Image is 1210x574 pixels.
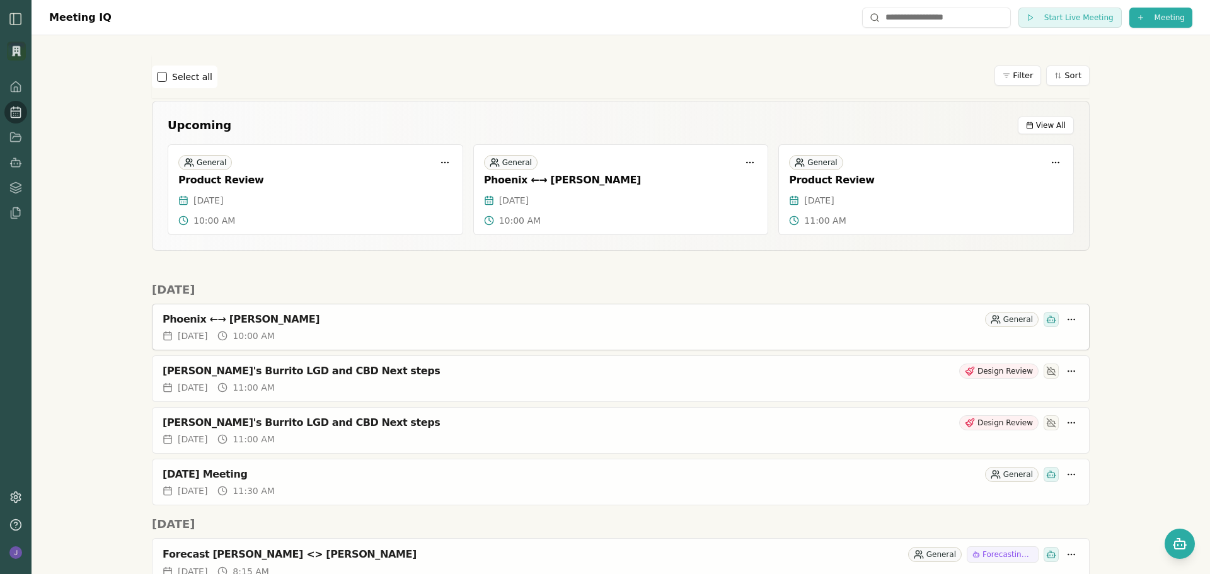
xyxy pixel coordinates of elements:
[959,364,1039,379] div: Design Review
[178,330,207,342] span: [DATE]
[1165,529,1195,559] button: Open chat
[152,281,1090,299] h2: [DATE]
[152,459,1090,505] a: [DATE] MeetingGeneral[DATE]11:30 AM
[8,11,23,26] img: sidebar
[789,155,843,170] div: General
[1044,13,1114,23] span: Start Live Meeting
[437,155,452,170] button: More options
[193,194,223,207] span: [DATE]
[804,194,834,207] span: [DATE]
[1048,155,1063,170] button: More options
[1129,8,1192,28] button: Meeting
[178,485,207,497] span: [DATE]
[789,174,1063,187] div: Product Review
[1044,467,1059,482] div: Smith has been invited
[193,214,235,227] span: 10:00 AM
[804,214,846,227] span: 11:00 AM
[9,546,22,559] img: profile
[484,155,538,170] div: General
[1064,415,1079,430] button: More options
[1018,117,1074,134] button: View All
[985,467,1039,482] div: General
[233,381,274,394] span: 11:00 AM
[178,155,232,170] div: General
[152,304,1090,350] a: Phoenix ←→ [PERSON_NAME]General[DATE]10:00 AM
[168,117,231,134] h2: Upcoming
[1044,415,1059,430] div: Smith has not been invited
[178,174,452,187] div: Product Review
[742,155,758,170] button: More options
[484,174,758,187] div: Phoenix ←→ [PERSON_NAME]
[994,66,1041,86] button: Filter
[1064,467,1079,482] button: More options
[163,416,954,429] div: [PERSON_NAME]'s Burrito LGD and CBD Next steps
[152,515,1090,533] h2: [DATE]
[959,415,1039,430] div: Design Review
[1044,312,1059,327] div: Smith has been invited
[163,548,903,561] div: Forecast [PERSON_NAME] <> [PERSON_NAME]
[499,214,541,227] span: 10:00 AM
[163,313,980,326] div: Phoenix ←→ [PERSON_NAME]
[152,407,1090,454] a: [PERSON_NAME]'s Burrito LGD and CBD Next stepsDesign Review[DATE]11:00 AM
[908,547,962,562] div: General
[178,381,207,394] span: [DATE]
[178,433,207,445] span: [DATE]
[1064,312,1079,327] button: More options
[1036,120,1066,130] span: View All
[49,10,112,25] h1: Meeting IQ
[152,355,1090,402] a: [PERSON_NAME]'s Burrito LGD and CBD Next stepsDesign Review[DATE]11:00 AM
[163,365,954,377] div: [PERSON_NAME]'s Burrito LGD and CBD Next steps
[1044,364,1059,379] div: Smith has not been invited
[233,433,274,445] span: 11:00 AM
[4,514,27,536] button: Help
[985,312,1039,327] div: General
[7,42,26,60] img: Organization logo
[499,194,529,207] span: [DATE]
[233,485,274,497] span: 11:30 AM
[1018,8,1122,28] button: Start Live Meeting
[1044,547,1059,562] div: Smith has been invited
[8,11,23,26] button: Open Sidebar
[982,549,1033,560] span: Forecasting Project Update
[233,330,274,342] span: 10:00 AM
[1155,13,1185,23] span: Meeting
[163,468,980,481] div: [DATE] Meeting
[1064,364,1079,379] button: More options
[1046,66,1090,86] button: Sort
[1064,547,1079,562] button: More options
[172,71,212,83] label: Select all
